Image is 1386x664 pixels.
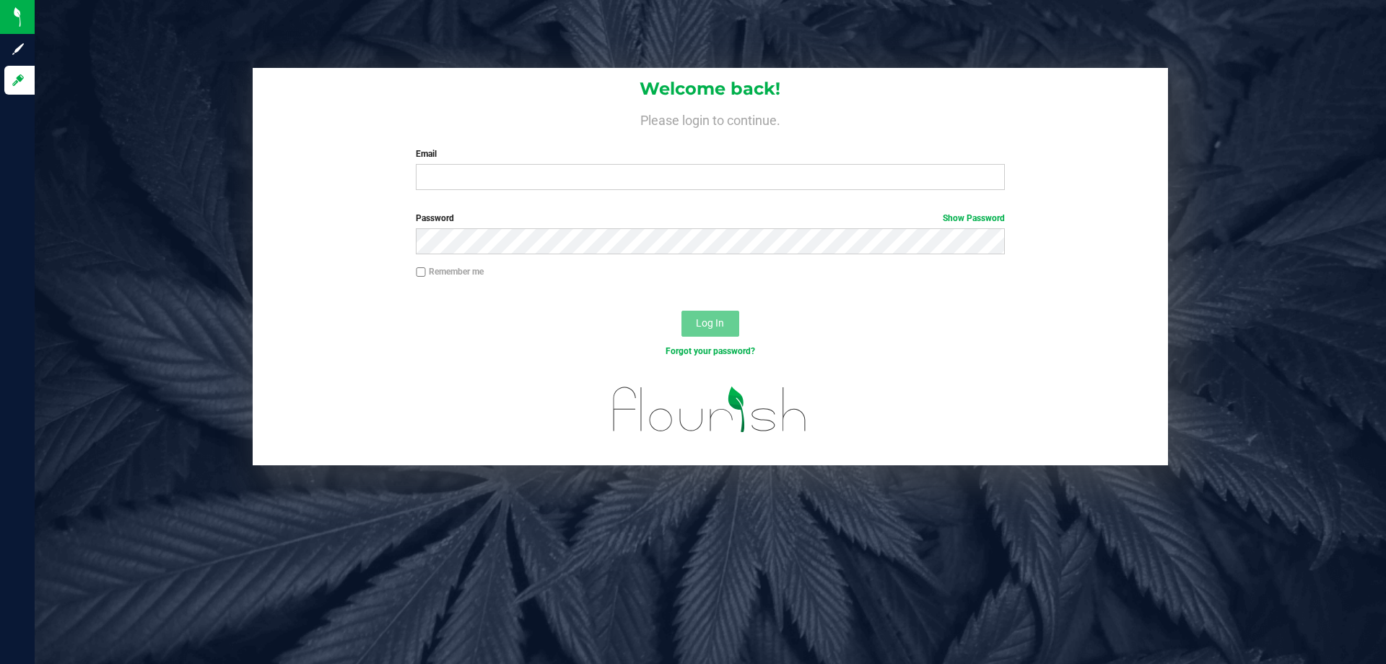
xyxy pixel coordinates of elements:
[416,213,454,223] span: Password
[253,79,1168,98] h1: Welcome back!
[943,213,1005,223] a: Show Password
[416,265,484,278] label: Remember me
[253,110,1168,127] h4: Please login to continue.
[681,311,739,337] button: Log In
[11,42,25,56] inline-svg: Sign up
[416,147,1004,160] label: Email
[11,73,25,87] inline-svg: Log in
[696,317,724,329] span: Log In
[666,346,755,356] a: Forgot your password?
[416,267,426,277] input: Remember me
[596,373,824,447] img: flourish_logo.svg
